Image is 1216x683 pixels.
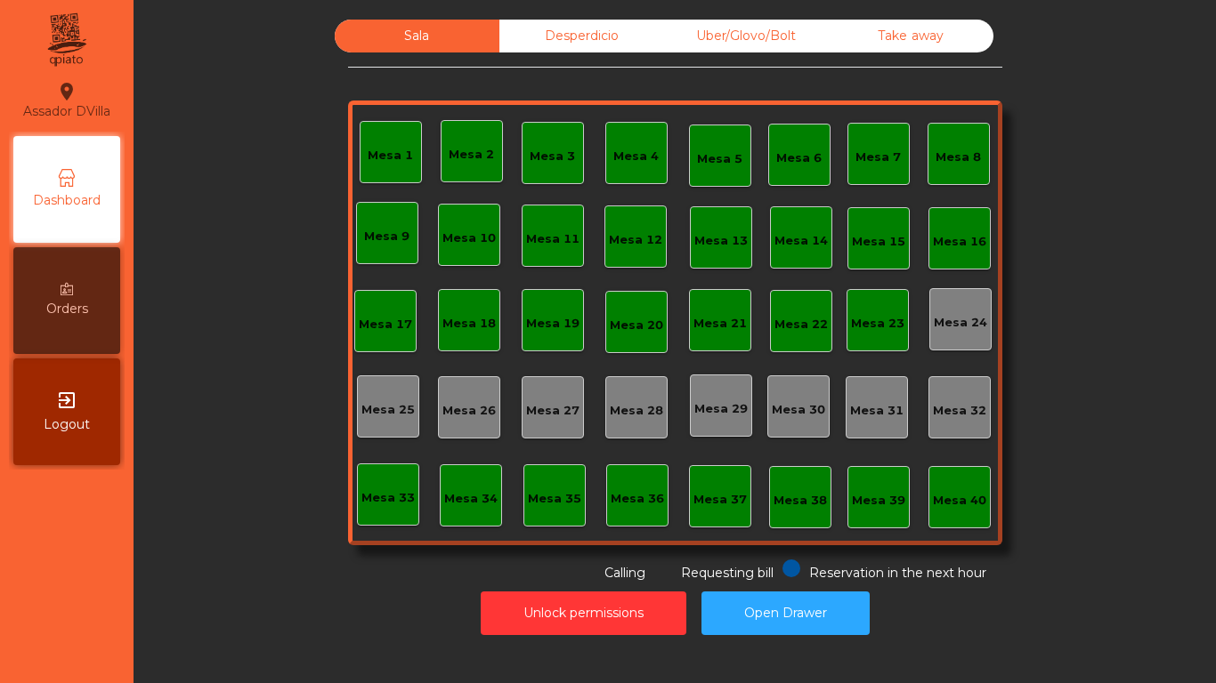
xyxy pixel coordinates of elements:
div: Mesa 20 [610,317,663,334]
span: Reservation in the next hour [809,565,986,581]
i: exit_to_app [56,390,77,411]
div: Mesa 38 [774,492,827,510]
div: Assador DVilla [23,78,110,123]
div: Mesa 13 [694,232,748,250]
div: Mesa 23 [851,315,904,333]
i: location_on [56,81,77,102]
div: Mesa 1 [368,147,413,165]
div: Desperdicio [499,20,664,52]
div: Mesa 30 [772,401,825,419]
div: Mesa 10 [442,229,496,247]
div: Mesa 25 [361,401,415,419]
div: Mesa 2 [449,146,494,164]
div: Mesa 14 [774,232,828,250]
span: Calling [604,565,645,581]
div: Mesa 15 [852,233,905,251]
span: Requesting bill [681,565,774,581]
div: Mesa 31 [850,402,904,420]
div: Mesa 9 [364,228,409,245]
div: Mesa 40 [933,492,986,510]
div: Mesa 36 [611,490,664,508]
div: Take away [829,20,993,52]
span: Logout [44,415,90,434]
div: Mesa 21 [693,315,747,333]
div: Mesa 33 [361,489,415,507]
span: Dashboard [33,191,101,210]
div: Mesa 11 [526,230,580,248]
div: Sala [335,20,499,52]
div: Mesa 24 [934,314,987,332]
div: Mesa 19 [526,315,580,333]
div: Mesa 27 [526,402,580,420]
button: Open Drawer [701,591,870,635]
div: Mesa 28 [610,402,663,420]
div: Mesa 18 [442,315,496,333]
div: Mesa 5 [697,150,742,168]
div: Mesa 6 [776,149,822,167]
div: Uber/Glovo/Bolt [664,20,829,52]
div: Mesa 29 [694,400,748,418]
div: Mesa 35 [528,490,581,508]
div: Mesa 26 [442,402,496,420]
div: Mesa 4 [613,148,659,165]
button: Unlock permissions [481,591,686,635]
div: Mesa 37 [693,491,747,509]
span: Orders [46,300,88,318]
div: Mesa 22 [774,316,828,333]
div: Mesa 12 [609,231,662,249]
div: Mesa 34 [444,490,498,508]
div: Mesa 3 [530,148,575,165]
div: Mesa 16 [933,233,986,251]
div: Mesa 17 [359,316,412,333]
img: qpiato [45,9,88,71]
div: Mesa 8 [936,149,981,166]
div: Mesa 39 [852,492,905,510]
div: Mesa 7 [855,149,901,166]
div: Mesa 32 [933,402,986,420]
